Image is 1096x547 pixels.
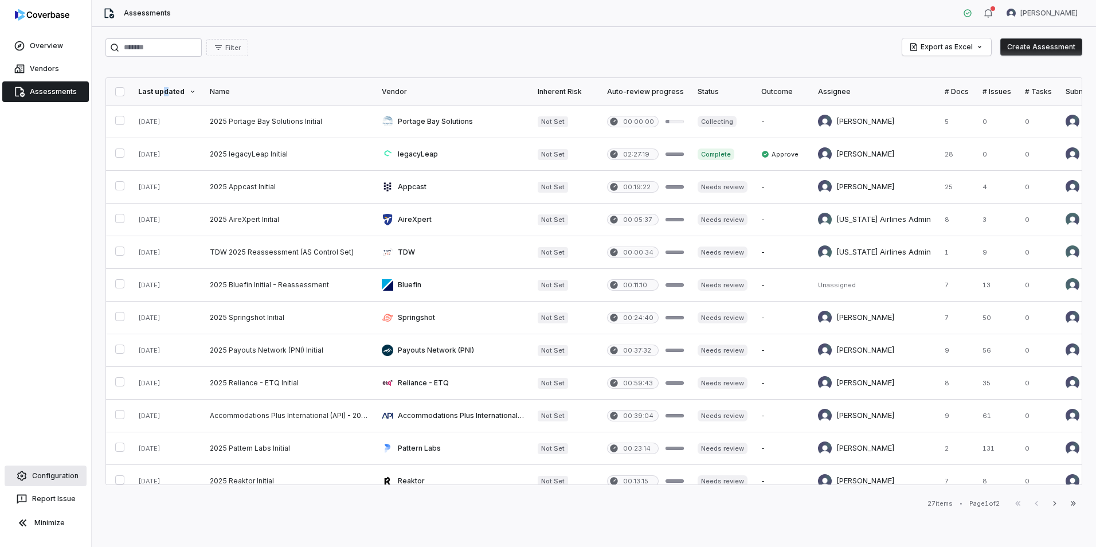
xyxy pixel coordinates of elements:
[754,204,811,236] td: -
[754,302,811,334] td: -
[5,511,87,534] button: Minimize
[210,87,368,96] div: Name
[818,147,832,161] img: Luke Taylor avatar
[382,87,524,96] div: Vendor
[138,87,196,96] div: Last updated
[818,343,832,357] img: Luke Taylor avatar
[818,245,832,259] img: Alaska Airlines Admin avatar
[1025,87,1052,96] div: # Tasks
[754,334,811,367] td: -
[607,87,684,96] div: Auto-review progress
[538,87,593,96] div: Inherent Risk
[2,58,89,79] a: Vendors
[1066,213,1079,226] img: Raquel Wilson avatar
[30,41,63,50] span: Overview
[1020,9,1078,18] span: [PERSON_NAME]
[761,87,804,96] div: Outcome
[983,87,1011,96] div: # Issues
[902,38,991,56] button: Export as Excel
[960,499,962,507] div: •
[818,311,832,325] img: Luke Taylor avatar
[32,494,76,503] span: Report Issue
[1000,5,1085,22] button: Luke Taylor avatar[PERSON_NAME]
[754,106,811,138] td: -
[818,441,832,455] img: Luke Taylor avatar
[1066,311,1079,325] img: Luke Taylor avatar
[1066,441,1079,455] img: Luke Taylor avatar
[15,9,69,21] img: logo-D7KZi-bG.svg
[754,432,811,465] td: -
[1007,9,1016,18] img: Luke Taylor avatar
[818,409,832,423] img: Luke Taylor avatar
[818,376,832,390] img: Luke Taylor avatar
[1066,115,1079,128] img: Luke Taylor avatar
[1000,38,1082,56] button: Create Assessment
[818,87,931,96] div: Assignee
[927,499,953,508] div: 27 items
[754,465,811,498] td: -
[818,115,832,128] img: Luke Taylor avatar
[1066,180,1079,194] img: Luke Taylor avatar
[124,9,171,18] span: Assessments
[754,171,811,204] td: -
[30,64,59,73] span: Vendors
[818,180,832,194] img: Luke Taylor avatar
[1066,278,1079,292] img: Raquel Wilson avatar
[1066,343,1079,357] img: Luke Taylor avatar
[2,81,89,102] a: Assessments
[1066,245,1079,259] img: Raquel Wilson avatar
[30,87,77,96] span: Assessments
[206,39,248,56] button: Filter
[1066,376,1079,390] img: Luke Taylor avatar
[5,466,87,486] a: Configuration
[1066,409,1079,423] img: Luke Taylor avatar
[1066,147,1079,161] img: Luke Taylor avatar
[5,489,87,509] button: Report Issue
[818,474,832,488] img: Luke Taylor avatar
[698,87,747,96] div: Status
[969,499,1000,508] div: Page 1 of 2
[754,400,811,432] td: -
[818,213,832,226] img: Alaska Airlines Admin avatar
[225,44,241,52] span: Filter
[754,236,811,269] td: -
[34,518,65,528] span: Minimize
[754,269,811,302] td: -
[32,471,79,480] span: Configuration
[2,36,89,56] a: Overview
[754,367,811,400] td: -
[945,87,969,96] div: # Docs
[1066,474,1079,488] img: Luke Taylor avatar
